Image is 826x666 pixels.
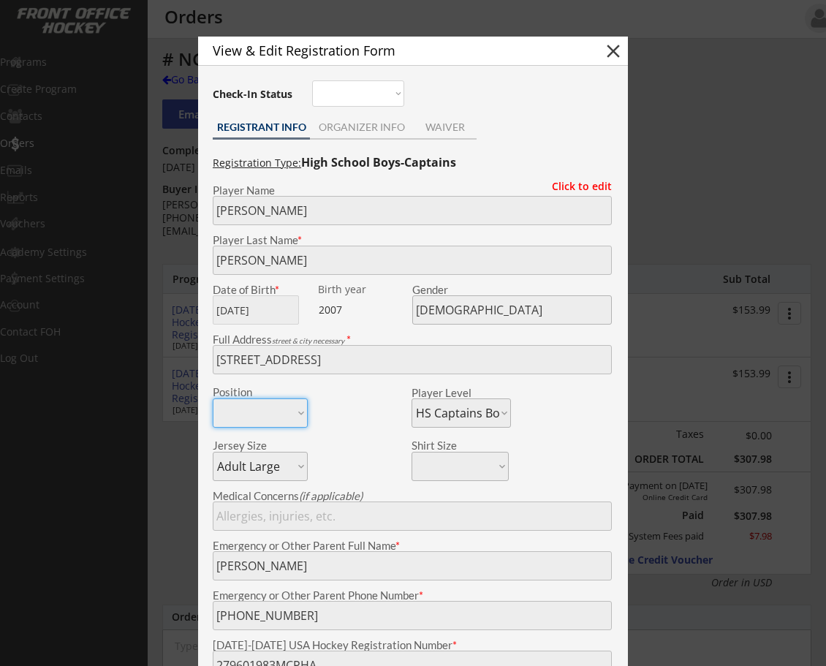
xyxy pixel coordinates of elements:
div: Gender [412,284,612,295]
div: Player Level [412,387,511,398]
input: Street, City, Province/State [213,345,612,374]
div: Player Name [213,185,612,196]
div: Position [213,387,288,398]
strong: High School Boys-Captains [301,154,456,170]
div: View & Edit Registration Form [213,44,577,57]
input: Allergies, injuries, etc. [213,502,612,531]
div: Shirt Size [412,440,487,451]
div: We are transitioning the system to collect and store date of birth instead of just birth year to ... [318,284,409,295]
div: Date of Birth [213,284,308,295]
div: REGISTRANT INFO [213,122,310,132]
div: [DATE]-[DATE] USA Hockey Registration Number [213,640,612,651]
div: WAIVER [413,122,477,132]
div: Full Address [213,334,612,345]
div: Medical Concerns [213,491,612,502]
div: Check-In Status [213,89,295,99]
em: street & city necessary [272,336,344,345]
div: Birth year [318,284,409,295]
div: Click to edit [541,181,612,192]
div: Player Last Name [213,235,612,246]
u: Registration Type: [213,156,301,170]
button: close [602,40,624,62]
div: Jersey Size [213,440,288,451]
div: Emergency or Other Parent Full Name [213,540,612,551]
div: Emergency or Other Parent Phone Number [213,590,612,601]
em: (if applicable) [299,489,363,502]
div: ORGANIZER INFO [310,122,413,132]
div: 2007 [319,303,410,317]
